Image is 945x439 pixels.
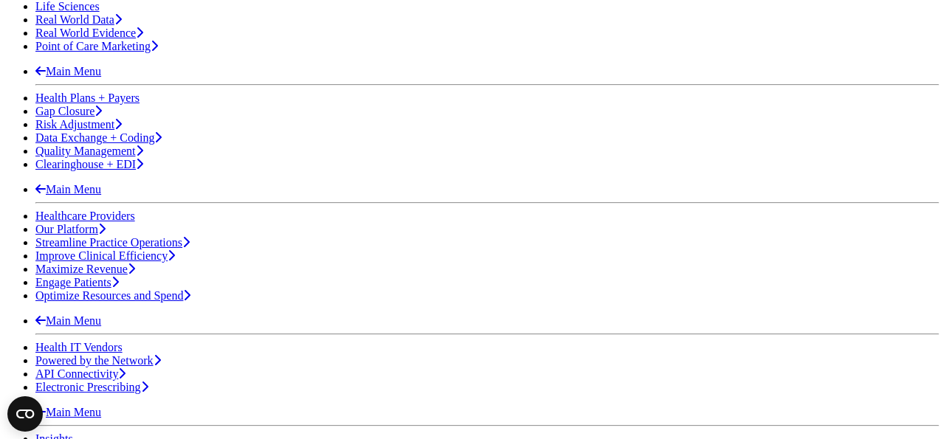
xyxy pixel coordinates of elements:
[35,40,158,52] a: Point of Care Marketing
[35,105,102,117] a: Gap Closure
[35,406,101,418] a: Main Menu
[35,354,161,367] a: Powered by the Network
[35,91,140,104] a: Health Plans + Payers
[35,183,101,196] a: Main Menu
[35,145,143,157] a: Quality Management
[35,210,135,222] a: Healthcare Providers
[35,13,122,26] a: Real World Data
[35,289,190,302] a: Optimize Resources and Spend
[661,348,927,421] iframe: Drift Chat Widget
[35,263,135,275] a: Maximize Revenue
[35,223,106,235] a: Our Platform
[35,276,119,288] a: Engage Patients
[35,27,143,39] a: Real World Evidence
[35,118,122,131] a: Risk Adjustment
[35,367,126,380] a: API Connectivity
[35,236,190,249] a: Streamline Practice Operations
[35,314,101,327] a: Main Menu
[35,381,148,393] a: Electronic Prescribing
[35,158,143,170] a: Clearinghouse + EDI
[35,131,162,144] a: Data Exchange + Coding
[35,65,101,77] a: Main Menu
[35,249,175,262] a: Improve Clinical Efficiency
[35,341,123,353] a: Health IT Vendors
[7,396,43,432] button: Open CMP widget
